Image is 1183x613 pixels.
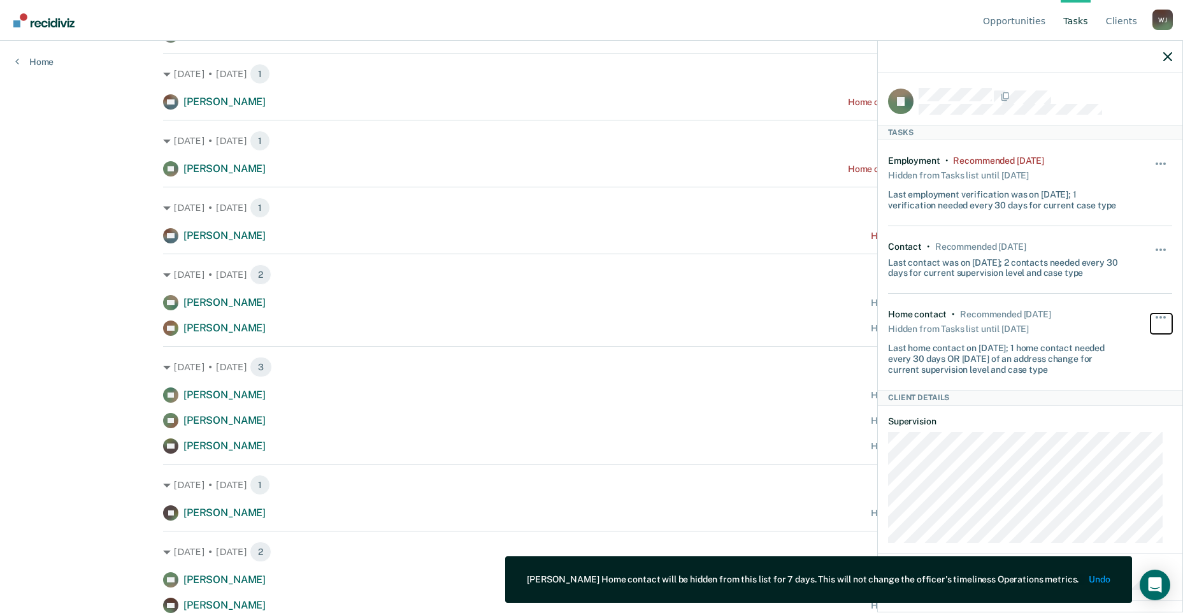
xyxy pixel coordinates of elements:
span: [PERSON_NAME] [183,414,266,426]
div: Recommended in 10 days [935,242,1026,252]
span: [PERSON_NAME] [183,599,266,611]
span: 1 [250,475,270,495]
span: [PERSON_NAME] [183,229,266,242]
button: Undo [1089,574,1110,585]
span: [PERSON_NAME] [183,296,266,308]
div: Hidden from Tasks list until [DATE] [888,166,1029,184]
span: 1 [250,131,270,151]
div: Home contact recommended [DATE] [871,323,1020,334]
div: Home contact recommended [DATE] [871,415,1020,426]
div: Client Details [878,390,1182,405]
span: 1 [250,64,270,84]
div: [DATE] • [DATE] [163,542,1020,562]
div: Recommended in 10 days [960,309,1050,320]
dt: Supervision [888,416,1172,427]
div: Last employment verification was on [DATE]; 1 verification needed every 30 days for current case ... [888,184,1125,211]
button: Profile dropdown button [1152,10,1173,30]
div: [DATE] • [DATE] [163,357,1020,377]
span: [PERSON_NAME] [183,96,266,108]
div: Recommended 3 months ago [953,155,1043,166]
div: W J [1152,10,1173,30]
span: [PERSON_NAME] [183,573,266,586]
span: [PERSON_NAME] [183,389,266,401]
span: 2 [250,264,271,285]
div: Employment [888,155,940,166]
img: Recidiviz [13,13,75,27]
div: Home contact recommended [DATE] [871,441,1020,452]
div: Home contact recommended [DATE] [871,600,1020,611]
span: [PERSON_NAME] [183,322,266,334]
span: 3 [250,357,272,377]
div: Home contact recommended a month ago [848,97,1020,108]
div: Contact [888,242,922,252]
div: [PERSON_NAME] Home contact will be hidden from this list for 7 days. This will not change the off... [527,574,1079,585]
div: • [945,155,949,166]
div: • [952,309,955,320]
div: Home contact recommended [DATE] [871,231,1020,242]
div: Last contact was on [DATE]; 2 contacts needed every 30 days for current supervision level and cas... [888,252,1125,279]
div: • [927,242,930,252]
a: Home [15,56,54,68]
div: [DATE] • [DATE] [163,64,1020,84]
div: [DATE] • [DATE] [163,264,1020,285]
span: 2 [250,542,271,562]
div: Tasks [878,125,1182,140]
div: Home contact [888,309,947,320]
div: [DATE] • [DATE] [163,475,1020,495]
span: [PERSON_NAME] [183,162,266,175]
span: [PERSON_NAME] [183,507,266,519]
span: [PERSON_NAME] [183,440,266,452]
div: [DATE] • [DATE] [163,131,1020,151]
div: Home contact recommended a month ago [848,164,1020,175]
div: Home contact recommended [DATE] [871,508,1020,519]
div: [DATE] • [DATE] [163,198,1020,218]
div: Hidden from Tasks list until [DATE] [888,320,1029,338]
div: Last home contact on [DATE]; 1 home contact needed every 30 days OR [DATE] of an address change f... [888,338,1125,375]
div: Open Intercom Messenger [1140,570,1170,600]
div: Home contact recommended [DATE] [871,390,1020,401]
div: Home contact recommended [DATE] [871,298,1020,308]
span: 1 [250,198,270,218]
